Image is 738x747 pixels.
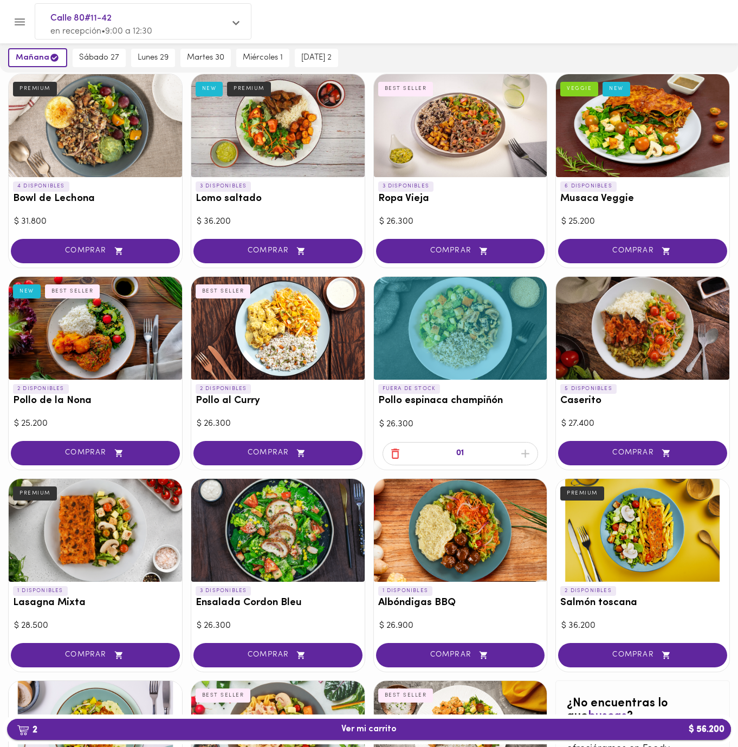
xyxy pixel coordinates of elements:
[11,643,180,667] button: COMPRAR
[379,216,542,228] div: $ 26.300
[456,447,464,460] p: 01
[196,284,251,298] div: BEST SELLER
[196,193,360,205] h3: Lomo saltado
[374,74,547,177] div: Ropa Vieja
[79,53,119,63] span: sábado 27
[13,486,57,501] div: PREMIUM
[196,384,251,394] p: 2 DISPONIBLES
[24,246,166,256] span: COMPRAR
[572,651,714,660] span: COMPRAR
[10,723,44,737] b: 2
[558,643,727,667] button: COMPRAR
[193,239,362,263] button: COMPRAR
[390,246,532,256] span: COMPRAR
[556,479,729,582] div: Salmón toscana
[197,216,359,228] div: $ 36.200
[556,74,729,177] div: Musaca Veggie
[13,181,69,191] p: 4 DISPONIBLES
[196,395,360,407] h3: Pollo al Curry
[138,53,169,63] span: lunes 29
[13,597,178,609] h3: Lasagna Mixta
[560,384,617,394] p: 5 DISPONIBLES
[73,49,126,67] button: sábado 27
[675,684,727,736] iframe: Messagebird Livechat Widget
[560,82,598,96] div: VEGGIE
[196,82,223,96] div: NEW
[560,486,604,501] div: PREMIUM
[14,620,177,632] div: $ 28.500
[197,418,359,430] div: $ 26.300
[378,395,543,407] h3: Pollo espinaca champiñón
[207,246,349,256] span: COMPRAR
[603,82,630,96] div: NEW
[379,620,542,632] div: $ 26.900
[11,441,180,465] button: COMPRAR
[295,49,338,67] button: [DATE] 2
[193,441,362,465] button: COMPRAR
[560,193,725,205] h3: Musaca Veggie
[9,479,182,582] div: Lasagna Mixta
[11,239,180,263] button: COMPRAR
[378,586,433,596] p: 1 DISPONIBLES
[24,449,166,458] span: COMPRAR
[378,193,543,205] h3: Ropa Vieja
[588,710,627,723] span: buscas
[9,277,182,380] div: Pollo de la Nona
[14,418,177,430] div: $ 25.200
[191,479,365,582] div: Ensalada Cordon Bleu
[196,181,251,191] p: 3 DISPONIBLES
[390,651,532,660] span: COMPRAR
[14,216,177,228] div: $ 31.800
[17,725,29,736] img: cart.png
[378,82,433,96] div: BEST SELLER
[560,597,725,609] h3: Salmón toscana
[378,688,433,703] div: BEST SELLER
[207,651,349,660] span: COMPRAR
[558,239,727,263] button: COMPRAR
[243,53,283,63] span: miércoles 1
[13,284,41,298] div: NEW
[13,384,69,394] p: 2 DISPONIBLES
[50,27,152,36] span: en recepción • 9:00 a 12:30
[50,11,225,25] span: Calle 80#11-42
[572,246,714,256] span: COMPRAR
[301,53,332,63] span: [DATE] 2
[13,395,178,407] h3: Pollo de la Nona
[560,181,617,191] p: 6 DISPONIBLES
[7,719,731,740] button: 2Ver mi carrito$ 56.200
[558,441,727,465] button: COMPRAR
[572,449,714,458] span: COMPRAR
[187,53,224,63] span: martes 30
[13,586,68,596] p: 1 DISPONIBLES
[379,418,542,431] div: $ 26.300
[561,418,724,430] div: $ 27.400
[191,277,365,380] div: Pollo al Curry
[378,384,441,394] p: FUERA DE STOCK
[236,49,289,67] button: miércoles 1
[560,395,725,407] h3: Caserito
[193,643,362,667] button: COMPRAR
[374,479,547,582] div: Albóndigas BBQ
[561,216,724,228] div: $ 25.200
[13,82,57,96] div: PREMIUM
[9,74,182,177] div: Bowl de Lechona
[24,651,166,660] span: COMPRAR
[180,49,231,67] button: martes 30
[7,9,33,35] button: Menu
[560,586,616,596] p: 2 DISPONIBLES
[376,239,545,263] button: COMPRAR
[376,643,545,667] button: COMPRAR
[13,193,178,205] h3: Bowl de Lechona
[561,620,724,632] div: $ 36.200
[8,48,67,67] button: mañana
[16,53,60,63] span: mañana
[378,181,434,191] p: 3 DISPONIBLES
[45,284,100,298] div: BEST SELLER
[341,724,397,735] span: Ver mi carrito
[131,49,175,67] button: lunes 29
[227,82,271,96] div: PREMIUM
[374,277,547,380] div: Pollo espinaca champiñón
[191,74,365,177] div: Lomo saltado
[207,449,349,458] span: COMPRAR
[196,597,360,609] h3: Ensalada Cordon Bleu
